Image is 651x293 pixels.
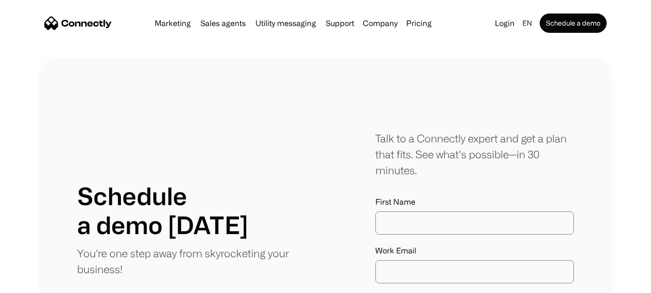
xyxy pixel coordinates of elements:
[518,16,538,30] div: en
[402,19,436,27] a: Pricing
[375,246,574,255] label: Work Email
[252,19,320,27] a: Utility messaging
[77,245,326,277] p: You're one step away from skyrocketing your business!
[44,16,112,30] a: home
[151,19,195,27] a: Marketing
[19,276,58,290] ul: Language list
[363,16,398,30] div: Company
[197,19,250,27] a: Sales agents
[540,14,607,33] a: Schedule a demo
[375,130,574,178] div: Talk to a Connectly expert and get a plan that fits. See what’s possible—in 30 minutes.
[491,16,518,30] a: Login
[10,275,58,290] aside: Language selected: English
[322,19,358,27] a: Support
[77,181,248,239] h1: Schedule a demo [DATE]
[522,16,532,30] div: en
[375,197,574,207] label: First Name
[360,16,400,30] div: Company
